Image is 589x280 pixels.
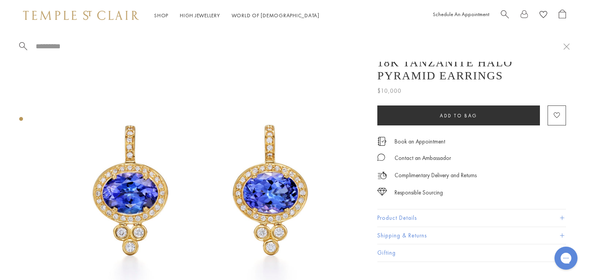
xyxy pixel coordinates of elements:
[377,105,540,125] button: Add to bag
[377,188,387,196] img: icon_sourcing.svg
[501,10,509,21] a: Search
[180,12,220,19] a: High JewelleryHigh Jewellery
[377,209,566,227] button: Product Details
[377,244,566,262] button: Gifting
[377,153,385,161] img: MessageIcon-01_2.svg
[377,86,401,96] span: $10,000
[433,11,489,18] a: Schedule An Appointment
[395,171,477,180] p: Complimentary Delivery and Returns
[154,11,319,20] nav: Main navigation
[540,10,547,21] a: View Wishlist
[154,12,168,19] a: ShopShop
[377,171,387,180] img: icon_delivery.svg
[551,244,581,272] iframe: Gorgias live chat messenger
[377,137,387,146] img: icon_appointment.svg
[377,227,566,244] button: Shipping & Returns
[23,11,139,20] img: Temple St. Clair
[559,10,566,21] a: Open Shopping Bag
[395,188,443,198] div: Responsible Sourcing
[232,12,319,19] a: World of [DEMOGRAPHIC_DATA]World of [DEMOGRAPHIC_DATA]
[19,115,23,127] div: Product gallery navigation
[440,112,477,119] span: Add to bag
[395,153,451,163] div: Contact an Ambassador
[377,56,566,82] h1: 18K Tanzanite Halo Pyramid Earrings
[395,137,445,146] a: Book an Appointment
